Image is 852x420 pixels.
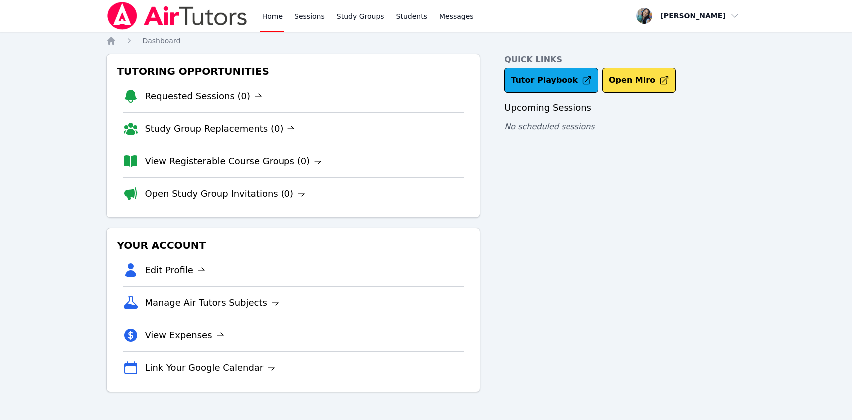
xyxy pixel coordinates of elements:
a: View Registerable Course Groups (0) [145,154,322,168]
a: Edit Profile [145,263,205,277]
a: Manage Air Tutors Subjects [145,296,279,310]
a: Link Your Google Calendar [145,361,275,375]
nav: Breadcrumb [106,36,745,46]
a: Requested Sessions (0) [145,89,262,103]
h3: Upcoming Sessions [504,101,745,115]
a: Study Group Replacements (0) [145,122,295,136]
a: View Expenses [145,328,224,342]
span: Dashboard [142,37,180,45]
h3: Your Account [115,236,472,254]
h4: Quick Links [504,54,745,66]
a: Open Study Group Invitations (0) [145,187,305,201]
a: Tutor Playbook [504,68,598,93]
a: Dashboard [142,36,180,46]
span: Messages [439,11,474,21]
h3: Tutoring Opportunities [115,62,472,80]
button: Open Miro [602,68,676,93]
span: No scheduled sessions [504,122,594,131]
img: Air Tutors [106,2,248,30]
